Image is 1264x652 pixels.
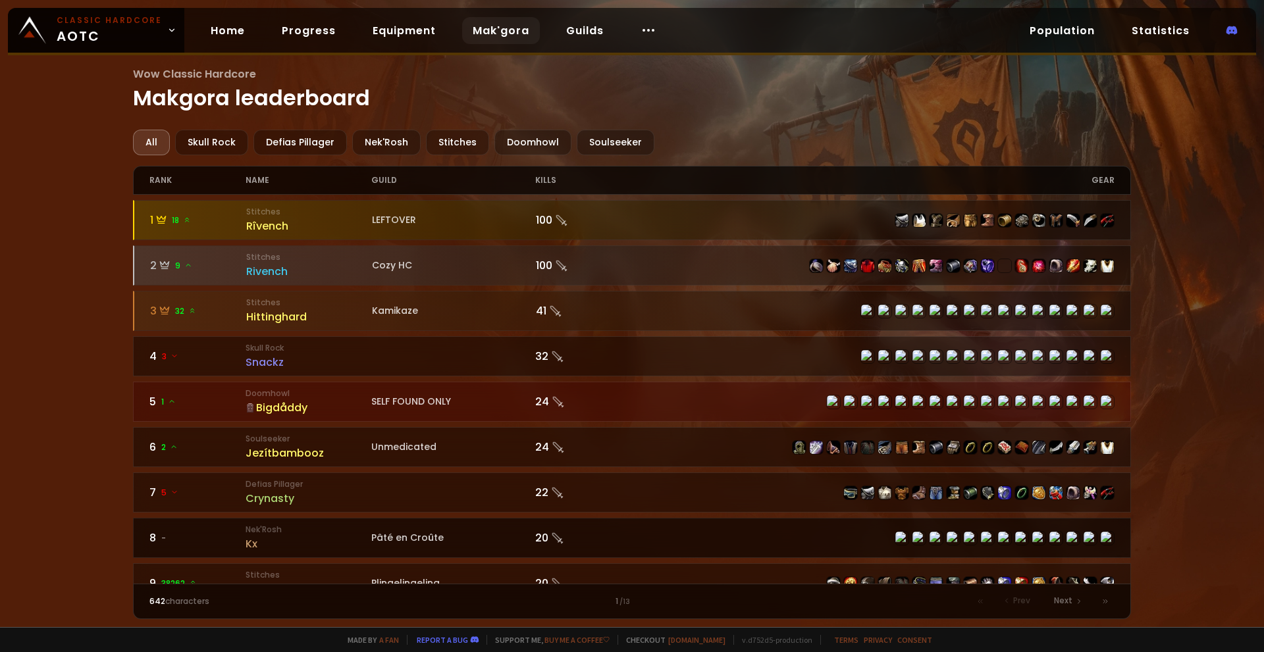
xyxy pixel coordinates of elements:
[172,214,191,226] span: 18
[133,427,1132,467] a: 62SoulseekerJezítbamboozUnmedicated24 item-11925item-15411item-13358item-2105item-14637item-16713...
[162,351,178,363] span: 3
[1019,17,1105,44] a: Population
[536,212,633,228] div: 100
[1015,486,1028,499] img: item-12006
[175,260,192,272] span: 9
[426,130,489,155] div: Stitches
[372,213,536,227] div: LEFTOVER
[981,259,994,272] img: item-18103
[133,336,1132,376] a: 43 Skull RockSnackz32 item-10502item-12047item-14182item-9791item-6611item-9797item-6612item-6613...
[1054,595,1072,607] span: Next
[246,536,371,552] div: Kx
[150,303,247,319] div: 3
[487,635,610,645] span: Support me,
[246,569,371,581] small: Stitches
[372,259,536,272] div: Cozy HC
[1101,441,1114,454] img: item-5976
[149,575,246,591] div: 9
[535,575,632,591] div: 20
[133,472,1132,513] a: 75 Defias PillagerCrynasty22 item-4385item-10657item-148item-2041item-6468item-10410item-1121item...
[246,388,371,399] small: Doomhowl
[379,635,399,645] a: a fan
[912,577,926,590] img: item-6719
[246,354,371,370] div: Snackz
[1032,577,1045,590] img: item-209612
[175,130,248,155] div: Skull Rock
[895,577,908,590] img: item-7407
[1032,259,1045,272] img: item-20036
[1084,214,1097,227] img: item-6448
[930,259,943,272] img: item-19684
[1121,17,1200,44] a: Statistics
[930,214,943,227] img: item-3313
[1032,486,1045,499] img: item-209611
[536,257,633,274] div: 100
[246,478,371,490] small: Defias Pillager
[619,597,630,607] small: / 13
[810,441,823,454] img: item-15411
[964,486,977,499] img: item-15331
[998,486,1011,499] img: item-2933
[253,130,347,155] div: Defias Pillager
[1015,259,1028,272] img: item-22268
[844,577,857,590] img: item-7746
[271,17,346,44] a: Progress
[340,635,399,645] span: Made by
[200,17,255,44] a: Home
[844,259,857,272] img: item-16797
[246,166,371,194] div: name
[161,578,197,589] span: 38262
[149,484,246,501] div: 7
[618,635,725,645] span: Checkout
[947,259,960,272] img: item-14629
[246,251,372,263] small: Stitches
[149,393,246,410] div: 5
[1049,441,1063,454] img: item-17705
[417,635,468,645] a: Report a bug
[668,635,725,645] a: [DOMAIN_NAME]
[912,259,926,272] img: item-19683
[149,595,165,607] span: 642
[133,66,1132,82] span: Wow Classic Hardcore
[981,577,994,590] img: item-7690
[1066,214,1080,227] img: item-6504
[1101,214,1114,227] img: item-6469
[947,441,960,454] img: item-16712
[1084,486,1097,499] img: item-890
[57,14,162,26] small: Classic Hardcore
[1049,577,1063,590] img: item-5193
[246,445,371,461] div: Jezítbambooz
[998,214,1011,227] img: item-14160
[161,396,176,408] span: 1
[390,595,873,607] div: 1
[1032,441,1045,454] img: item-13340
[536,303,633,319] div: 41
[246,581,371,597] div: Payeuhc
[1032,214,1045,227] img: item-5351
[895,486,908,499] img: item-2041
[133,130,170,155] div: All
[372,304,536,318] div: Kamikaze
[861,486,874,499] img: item-10657
[834,635,858,645] a: Terms
[246,263,372,280] div: Rivench
[133,518,1132,558] a: 8-Nek'RoshKxPâté en Croûte20 item-15513item-6125item-2870item-6398item-14727item-6590item-15535it...
[878,486,891,499] img: item-148
[930,441,943,454] img: item-16710
[371,395,535,409] div: SELF FOUND ONLY
[1013,595,1030,607] span: Prev
[947,486,960,499] img: item-1121
[998,441,1011,454] img: item-19120
[246,297,372,309] small: Stitches
[930,486,943,499] img: item-10410
[1015,577,1028,590] img: item-7686
[371,576,535,590] div: Plingelingeling
[895,214,908,227] img: item-1769
[1101,577,1114,590] img: item-3137
[246,490,371,507] div: Crynasty
[733,635,812,645] span: v. d752d5 - production
[133,563,1132,603] a: 938262 StitchesPayeuhcPlingelingeling20 item-7413item-7746item-2264item-49item-7407item-6719item-...
[150,212,247,228] div: 1
[930,577,943,590] img: item-9624
[964,577,977,590] img: item-4794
